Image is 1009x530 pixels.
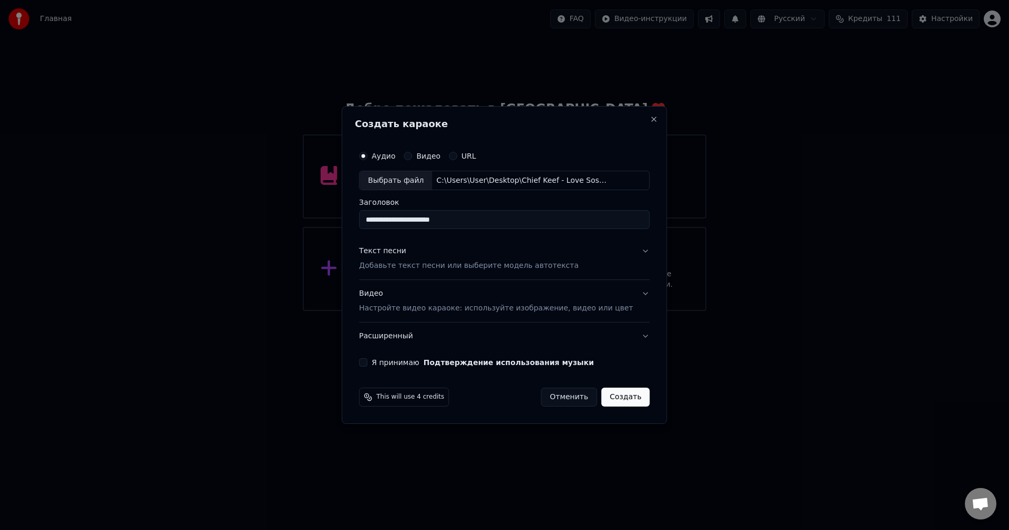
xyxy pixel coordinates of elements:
h2: Создать караоке [355,119,654,129]
span: This will use 4 credits [376,393,444,401]
button: Текст песниДобавьте текст песни или выберите модель автотекста [359,238,650,280]
div: C:\Users\User\Desktop\Chief Keef - Love Sosa 4.mp3 [432,175,611,186]
p: Настройте видео караоке: используйте изображение, видео или цвет [359,303,633,314]
label: Заголовок [359,199,650,206]
label: Аудио [372,152,395,160]
label: Я принимаю [372,359,594,366]
button: Я принимаю [424,359,594,366]
div: Выбрать файл [359,171,432,190]
div: Видео [359,289,633,314]
button: Отменить [541,388,597,407]
label: Видео [416,152,440,160]
button: Расширенный [359,323,650,350]
button: ВидеоНастройте видео караоке: используйте изображение, видео или цвет [359,280,650,323]
button: Создать [601,388,650,407]
div: Текст песни [359,246,406,257]
p: Добавьте текст песни или выберите модель автотекста [359,261,579,272]
label: URL [461,152,476,160]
